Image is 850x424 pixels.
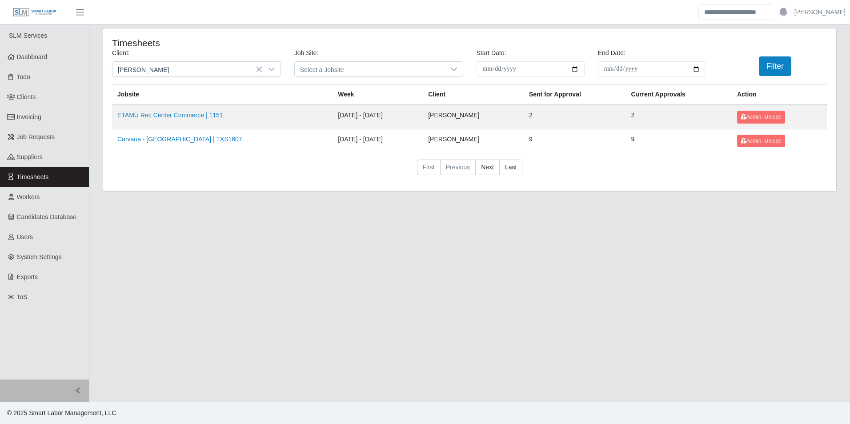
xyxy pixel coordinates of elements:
td: 2 [625,105,731,129]
span: Invoicing [17,113,41,120]
span: Job Requests [17,133,55,140]
a: ETAMU Rec Center Commerce | 1151 [117,112,223,119]
td: 9 [625,129,731,152]
td: [DATE] - [DATE] [333,105,423,129]
span: Suppliers [17,153,43,160]
label: Start Date: [477,48,506,58]
span: Users [17,233,33,240]
span: Candidates Database [17,213,77,220]
a: Carvana - [GEOGRAPHIC_DATA] | TXS1607 [117,136,242,143]
span: System Settings [17,253,62,260]
nav: pagination [112,160,827,183]
h4: Timesheets [112,37,402,48]
td: [PERSON_NAME] [423,129,524,152]
label: End Date: [598,48,625,58]
span: Exports [17,273,38,280]
td: [PERSON_NAME] [423,105,524,129]
td: 2 [524,105,626,129]
th: Client [423,84,524,105]
span: Timesheets [17,173,49,180]
span: CS Erickson [112,62,263,76]
span: © 2025 Smart Labor Management, LLC [7,409,116,416]
td: 9 [524,129,626,152]
a: [PERSON_NAME] [794,8,846,17]
span: Select a Jobsite [295,62,445,76]
label: Client: [112,48,130,58]
th: Action [732,84,827,105]
button: Admin: Unlock [737,135,785,147]
th: Jobsite [112,84,333,105]
a: Last [499,160,522,176]
span: Todo [17,73,30,80]
button: Admin: Unlock [737,111,785,123]
img: SLM Logo [12,8,57,17]
th: Week [333,84,423,105]
td: [DATE] - [DATE] [333,129,423,152]
button: Filter [759,56,791,76]
input: Search [698,4,772,20]
label: Job Site: [294,48,318,58]
span: Clients [17,93,36,100]
span: ToS [17,293,28,300]
th: Sent for Approval [524,84,626,105]
span: Admin: Unlock [741,138,781,144]
span: SLM Services [9,32,47,39]
th: Current Approvals [625,84,731,105]
span: Admin: Unlock [741,114,781,120]
span: Workers [17,193,40,200]
a: Next [475,160,500,176]
span: Dashboard [17,53,48,60]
